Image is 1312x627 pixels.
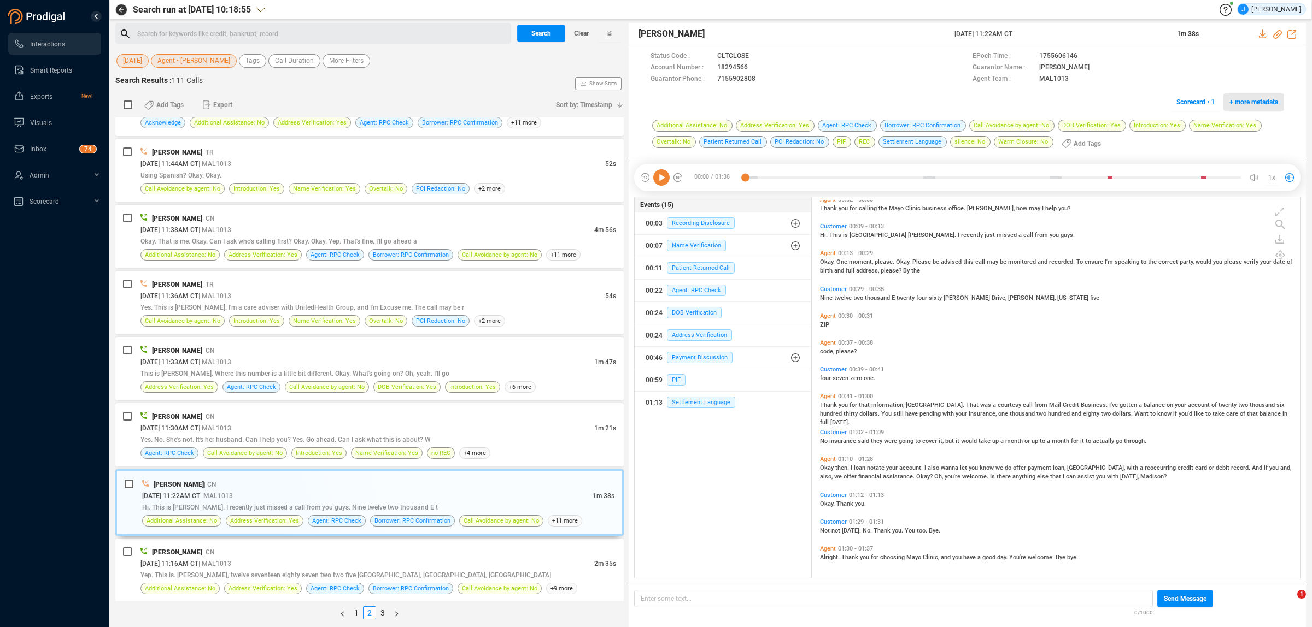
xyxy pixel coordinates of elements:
[449,382,496,392] span: Introduction: Yes
[969,410,998,417] span: insurance,
[1055,135,1108,152] button: Add Tags
[820,321,829,328] span: ZIP
[202,347,215,354] span: | CN
[1049,401,1063,409] span: Mail
[140,424,198,432] span: [DATE] 11:30AM CT
[997,232,1018,239] span: missed
[1134,410,1150,417] span: Want
[14,59,92,81] a: Smart Reports
[145,184,220,194] span: Call Avoidance by agent: No
[1176,93,1215,111] span: Scorecard • 1
[360,117,409,128] span: Agent: RPC Check
[878,205,889,212] span: the
[1158,258,1180,265] span: correct
[1287,258,1292,265] span: of
[892,294,897,301] span: E
[1016,205,1029,212] span: how
[1048,410,1071,417] span: hundred
[369,316,403,326] span: Overtalk: No
[229,250,297,260] span: Address Verification: Yes
[1205,410,1213,417] span: to
[1213,410,1226,417] span: take
[115,271,624,334] div: [PERSON_NAME]| TR[DATE] 11:36AM CT| MAL101354sYes. This is [PERSON_NAME]. I'm a care adviser with...
[839,401,850,409] span: you
[1008,294,1057,301] span: [PERSON_NAME],
[1238,401,1250,409] span: two
[152,215,202,222] span: [PERSON_NAME]
[1264,170,1280,185] button: 1x
[422,117,498,128] span: Borrower: RPC Confirmation
[911,267,920,274] span: the
[992,294,1008,301] span: Drive,
[373,250,449,260] span: Borrower: RPC Confirmation
[8,85,101,107] li: Exports
[556,96,612,114] span: Sort by: Timestamp
[853,294,865,301] span: two
[140,238,417,245] span: Okay. That is me. Okay. Can I ask who's calling first? Okay. Okay. Yep. That's fine. I'll go ahead a
[646,349,663,366] div: 00:46
[233,316,280,326] span: Introduction: Yes
[948,205,967,212] span: office.
[820,419,830,426] span: full
[116,54,149,68] button: [DATE]
[849,258,875,265] span: moment,
[1085,258,1105,265] span: ensure
[916,294,929,301] span: four
[202,215,215,222] span: | CN
[1223,93,1284,111] button: + more metadata
[140,436,431,443] span: Yes. No. She's not. It's her husband. Can I help you? Yes. Go ahead. Can I ask what this is about? W
[156,96,184,114] span: Add Tags
[961,232,985,239] span: recently
[1090,294,1099,301] span: five
[667,217,735,229] span: Recording Disclosure
[667,285,726,296] span: Agent: RPC Check
[834,294,853,301] span: twelve
[975,258,987,265] span: call
[84,145,88,156] p: 7
[1282,410,1287,417] span: in
[1144,401,1167,409] span: balance
[1247,410,1260,417] span: that
[846,267,856,274] span: full
[1238,4,1301,15] div: [PERSON_NAME]
[1148,258,1158,265] span: the
[820,232,829,239] span: Hi.
[1260,258,1273,265] span: your
[1083,410,1101,417] span: eighty
[30,171,49,179] span: Admin
[646,371,663,389] div: 00:59
[635,235,811,257] button: 00:07Name Verification
[864,375,875,382] span: one.
[817,200,1299,577] div: grid
[14,138,92,159] a: Inbox
[646,327,663,344] div: 00:24
[115,205,624,268] div: [PERSON_NAME]| CN[DATE] 11:38AM CT| MAL10134m 56sOkay. That is me. Okay. Can I ask who's calling ...
[202,281,213,288] span: | TR
[140,226,198,234] span: [DATE] 11:38AM CT
[30,198,59,205] span: Scorecard
[1018,232,1023,239] span: a
[998,410,1010,417] span: one
[293,184,356,194] span: Name Verification: Yes
[646,282,663,299] div: 00:22
[820,401,839,409] span: Thank
[1038,258,1049,265] span: and
[30,119,52,127] span: Visuals
[8,9,68,24] img: prodigal-logo
[378,382,436,392] span: DOB Verification: Yes
[1260,410,1282,417] span: balance
[843,232,850,239] span: is
[157,54,230,68] span: Agent • [PERSON_NAME]
[474,183,505,194] span: +2 more
[151,54,237,68] button: Agent • [PERSON_NAME]
[1057,294,1090,301] span: [US_STATE]
[329,54,364,68] span: More Filters
[933,258,941,265] span: be
[1180,258,1196,265] span: party,
[635,324,811,346] button: 00:24Address Verification
[1194,410,1205,417] span: like
[198,424,231,432] span: | MAL1013
[416,184,465,194] span: PCI Redaction: No
[903,267,911,274] span: By
[667,397,735,408] span: Settlement Language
